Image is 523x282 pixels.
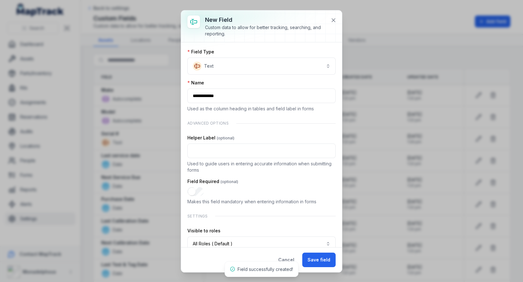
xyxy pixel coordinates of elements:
input: :r9g:-form-item-label [187,144,336,158]
div: Advanced Options [187,117,336,130]
label: Field Type [187,49,214,55]
button: Cancel [273,253,300,267]
label: Helper Label [187,135,234,141]
label: Field Required [187,178,238,185]
p: Used to guide users in entering accurate information when submitting forms [187,161,336,173]
input: :r9e:-form-item-label [187,89,336,103]
h3: New field [205,15,326,24]
button: Text [187,58,336,75]
div: Custom data to allow for better tracking, searching, and reporting. [205,24,326,37]
div: Settings [187,210,336,223]
label: Visible to roles [187,228,220,234]
p: Makes this field mandatory when entering information in forms [187,199,336,205]
button: Save field [302,253,336,267]
label: Name [187,80,204,86]
p: Used as the column heading in tables and field label in forms [187,106,336,112]
input: :r9h:-form-item-label [187,187,204,196]
button: All Roles ( Default ) [187,236,336,251]
span: Field successfully created! [238,267,293,272]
